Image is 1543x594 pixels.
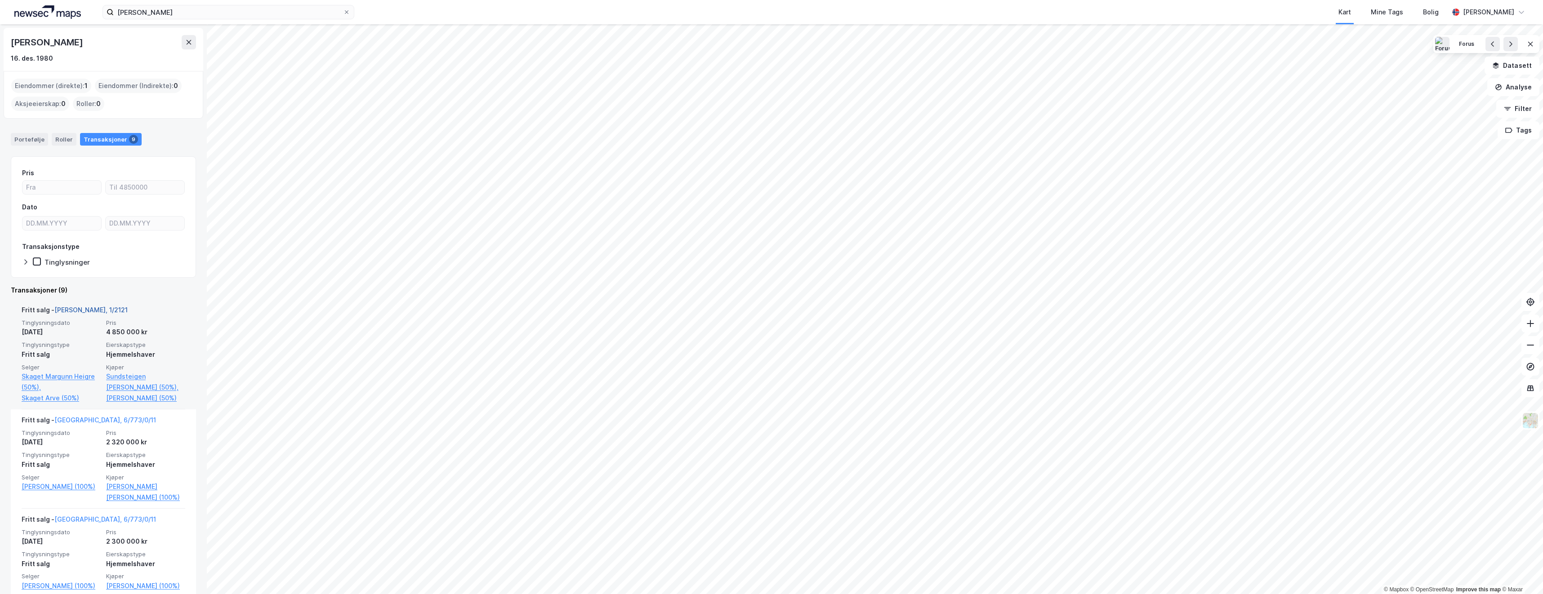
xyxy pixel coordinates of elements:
a: OpenStreetMap [1410,586,1454,593]
span: Tinglysningstype [22,451,101,459]
a: [PERSON_NAME] (100%) [106,581,185,591]
div: [DATE] [22,437,101,448]
div: Fritt salg [22,459,101,470]
input: DD.MM.YYYY [22,217,101,230]
button: Datasett [1485,57,1539,75]
div: 2 300 000 kr [106,536,185,547]
span: 0 [96,98,101,109]
span: 0 [61,98,66,109]
span: Pris [106,429,185,437]
input: DD.MM.YYYY [106,217,184,230]
span: Tinglysningstype [22,341,101,349]
a: Sundsteigen [PERSON_NAME] (50%), [106,371,185,393]
div: Mine Tags [1371,7,1403,18]
div: Transaksjoner [80,133,142,146]
span: 0 [174,80,178,91]
span: Tinglysningsdato [22,528,101,536]
div: Pris [22,168,34,178]
a: [PERSON_NAME] [PERSON_NAME] (100%) [106,481,185,503]
div: [DATE] [22,327,101,337]
div: [PERSON_NAME] [11,35,85,49]
a: Skaget Margunn Heigre (50%), [22,371,101,393]
img: Z [1522,412,1539,429]
div: 4 850 000 kr [106,327,185,337]
div: 9 [129,135,138,144]
input: Fra [22,181,101,194]
img: logo.a4113a55bc3d86da70a041830d287a7e.svg [14,5,81,19]
div: Hjemmelshaver [106,459,185,470]
span: Kjøper [106,572,185,580]
a: [PERSON_NAME] (100%) [22,481,101,492]
div: Fritt salg [22,559,101,569]
div: Dato [22,202,37,213]
button: Tags [1498,121,1539,139]
div: Hjemmelshaver [106,559,185,569]
span: Pris [106,528,185,536]
div: Bolig [1423,7,1439,18]
iframe: Chat Widget [1498,551,1543,594]
a: [PERSON_NAME] (50%) [106,393,185,403]
span: Selger [22,474,101,481]
div: Fritt salg [22,349,101,360]
div: Aksjeeierskap : [11,97,69,111]
a: [GEOGRAPHIC_DATA], 6/773/0/11 [54,515,156,523]
span: Kjøper [106,474,185,481]
div: Hjemmelshaver [106,349,185,360]
div: [PERSON_NAME] [1463,7,1514,18]
span: Kjøper [106,363,185,371]
span: Tinglysningstype [22,550,101,558]
span: Eierskapstype [106,550,185,558]
span: Pris [106,319,185,327]
img: Forus [1435,37,1449,51]
div: Eiendommer (Indirekte) : [95,79,182,93]
button: Filter [1496,100,1539,118]
button: Analyse [1487,78,1539,96]
input: Søk på adresse, matrikkel, gårdeiere, leietakere eller personer [114,5,343,19]
div: Kontrollprogram for chat [1498,551,1543,594]
a: [PERSON_NAME], 1/2121 [54,306,128,314]
a: Mapbox [1384,586,1409,593]
div: Fritt salg - [22,305,128,319]
a: Improve this map [1456,586,1501,593]
div: Roller : [73,97,104,111]
div: Forus [1459,40,1475,48]
div: Portefølje [11,133,48,146]
button: Forus [1453,37,1481,51]
span: Selger [22,572,101,580]
span: Eierskapstype [106,451,185,459]
span: Tinglysningsdato [22,319,101,327]
div: Transaksjoner (9) [11,285,196,296]
a: [PERSON_NAME] (100%) [22,581,101,591]
div: Tinglysninger [45,258,90,266]
a: Skaget Arve (50%) [22,393,101,403]
span: Selger [22,363,101,371]
span: Tinglysningsdato [22,429,101,437]
a: [GEOGRAPHIC_DATA], 6/773/0/11 [54,416,156,424]
div: Transaksjonstype [22,241,80,252]
div: 2 320 000 kr [106,437,185,448]
div: Fritt salg - [22,415,156,429]
div: [DATE] [22,536,101,547]
div: 16. des. 1980 [11,53,53,64]
div: Fritt salg - [22,514,156,528]
span: Eierskapstype [106,341,185,349]
span: 1 [85,80,88,91]
div: Roller [52,133,76,146]
input: Til 4850000 [106,181,184,194]
div: Eiendommer (direkte) : [11,79,91,93]
div: Kart [1338,7,1351,18]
